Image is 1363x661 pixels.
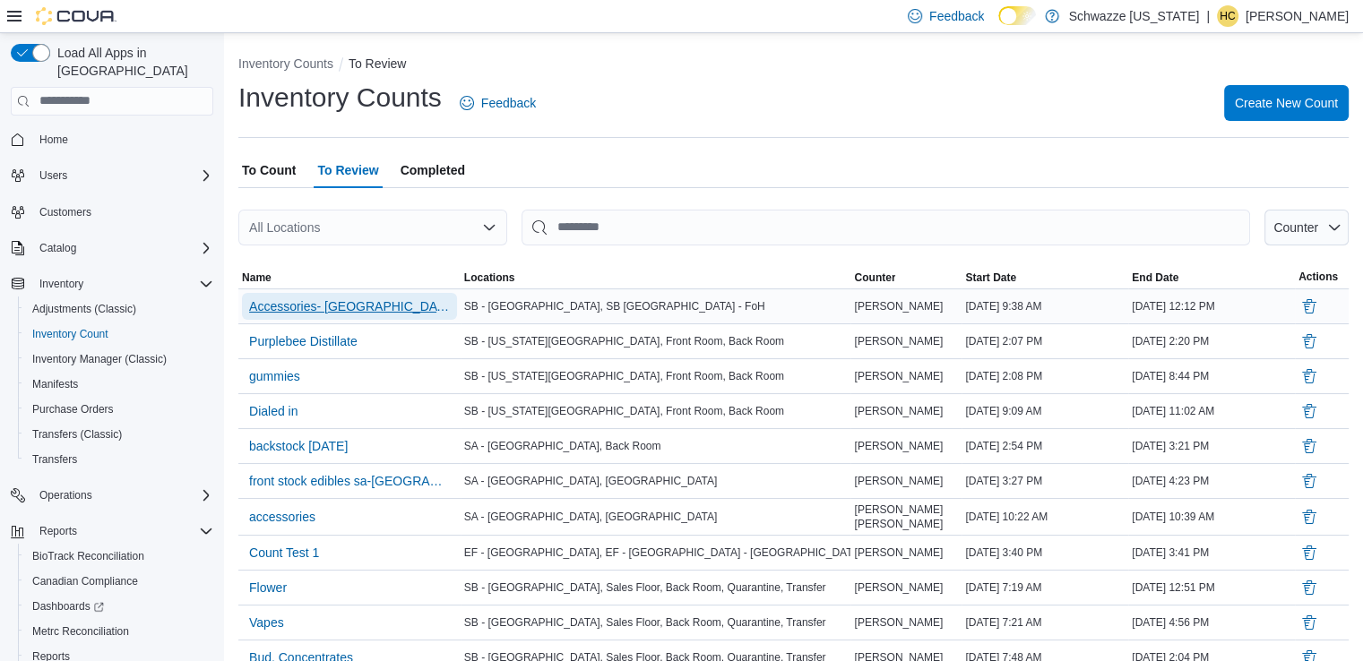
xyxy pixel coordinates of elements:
[962,577,1128,598] div: [DATE] 7:19 AM
[349,56,407,71] button: To Review
[249,472,450,490] span: front stock edibles sa-[GEOGRAPHIC_DATA]
[32,237,213,259] span: Catalog
[242,328,365,355] button: Purplebee Distillate
[1132,270,1178,285] span: End Date
[32,237,83,259] button: Catalog
[249,544,319,562] span: Count Test 1
[1128,612,1295,633] div: [DATE] 4:56 PM
[39,241,76,255] span: Catalog
[249,367,300,385] span: gummies
[481,94,536,112] span: Feedback
[461,330,851,352] div: SB - [US_STATE][GEOGRAPHIC_DATA], Front Room, Back Room
[962,470,1128,492] div: [DATE] 3:27 PM
[4,271,220,296] button: Inventory
[32,128,213,150] span: Home
[25,323,213,345] span: Inventory Count
[18,347,220,372] button: Inventory Manager (Classic)
[4,126,220,152] button: Home
[1220,5,1235,27] span: HC
[1128,506,1295,528] div: [DATE] 10:39 AM
[39,168,67,183] span: Users
[32,520,213,542] span: Reports
[1206,5,1210,27] p: |
[25,596,111,617] a: Dashboards
[1128,296,1295,317] div: [DATE] 12:12 PM
[242,363,307,390] button: gummies
[25,545,213,567] span: BioTrack Reconciliation
[1298,506,1320,528] button: Delete
[18,422,220,447] button: Transfers (Classic)
[1128,365,1295,387] div: [DATE] 8:44 PM
[18,569,220,594] button: Canadian Compliance
[242,539,326,566] button: Count Test 1
[25,449,213,470] span: Transfers
[249,508,315,526] span: accessories
[32,485,213,506] span: Operations
[25,399,121,420] a: Purchase Orders
[854,270,895,285] span: Counter
[1128,577,1295,598] div: [DATE] 12:51 PM
[25,424,129,445] a: Transfers (Classic)
[962,612,1128,633] div: [DATE] 7:21 AM
[1273,220,1318,235] span: Counter
[962,400,1128,422] div: [DATE] 9:09 AM
[522,210,1250,245] input: This is a search bar. After typing your query, hit enter to filter the results lower in the page.
[461,612,851,633] div: SB - [GEOGRAPHIC_DATA], Sales Floor, Back Room, Quarantine, Transfer
[238,55,1349,76] nav: An example of EuiBreadcrumbs
[242,433,355,459] button: backstock [DATE]
[1298,577,1320,598] button: Delete
[1128,400,1295,422] div: [DATE] 11:02 AM
[4,163,220,188] button: Users
[854,369,943,383] span: [PERSON_NAME]
[25,373,213,395] span: Manifests
[962,330,1128,352] div: [DATE] 2:07 PM
[242,270,272,285] span: Name
[854,545,943,560] span: [PERSON_NAME]
[461,400,851,422] div: SB - [US_STATE][GEOGRAPHIC_DATA], Front Room, Back Room
[238,56,333,71] button: Inventory Counts
[25,348,174,370] a: Inventory Manager (Classic)
[242,574,294,601] button: Flower
[461,470,851,492] div: SA - [GEOGRAPHIC_DATA], [GEOGRAPHIC_DATA]
[929,7,984,25] span: Feedback
[1298,400,1320,422] button: Delete
[25,424,213,445] span: Transfers (Classic)
[25,323,116,345] a: Inventory Count
[32,452,77,467] span: Transfers
[1298,435,1320,457] button: Delete
[854,439,943,453] span: [PERSON_NAME]
[18,397,220,422] button: Purchase Orders
[249,579,287,597] span: Flower
[25,596,213,617] span: Dashboards
[1068,5,1199,27] p: Schwazze [US_STATE]
[965,270,1016,285] span: Start Date
[39,277,83,291] span: Inventory
[4,199,220,225] button: Customers
[854,334,943,348] span: [PERSON_NAME]
[461,267,851,288] button: Locations
[850,267,962,288] button: Counter
[32,165,213,186] span: Users
[962,365,1128,387] div: [DATE] 2:08 PM
[32,549,144,563] span: BioTrack Reconciliation
[1128,435,1295,457] div: [DATE] 3:21 PM
[18,322,220,347] button: Inventory Count
[854,404,943,418] span: [PERSON_NAME]
[1235,94,1338,112] span: Create New Count
[962,542,1128,563] div: [DATE] 3:40 PM
[249,297,450,315] span: Accessories- [GEOGRAPHIC_DATA] - SB - [GEOGRAPHIC_DATA]
[32,427,122,442] span: Transfers (Classic)
[242,468,457,494] button: front stock edibles sa-[GEOGRAPHIC_DATA]
[249,402,298,420] span: Dialed in
[238,80,442,116] h1: Inventory Counts
[25,571,145,592] a: Canadian Compliance
[32,599,104,614] span: Dashboards
[39,133,68,147] span: Home
[18,447,220,472] button: Transfers
[32,377,78,391] span: Manifests
[242,503,323,530] button: accessories
[1298,296,1320,317] button: Delete
[249,614,284,631] span: Vapes
[1298,612,1320,633] button: Delete
[50,44,213,80] span: Load All Apps in [GEOGRAPHIC_DATA]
